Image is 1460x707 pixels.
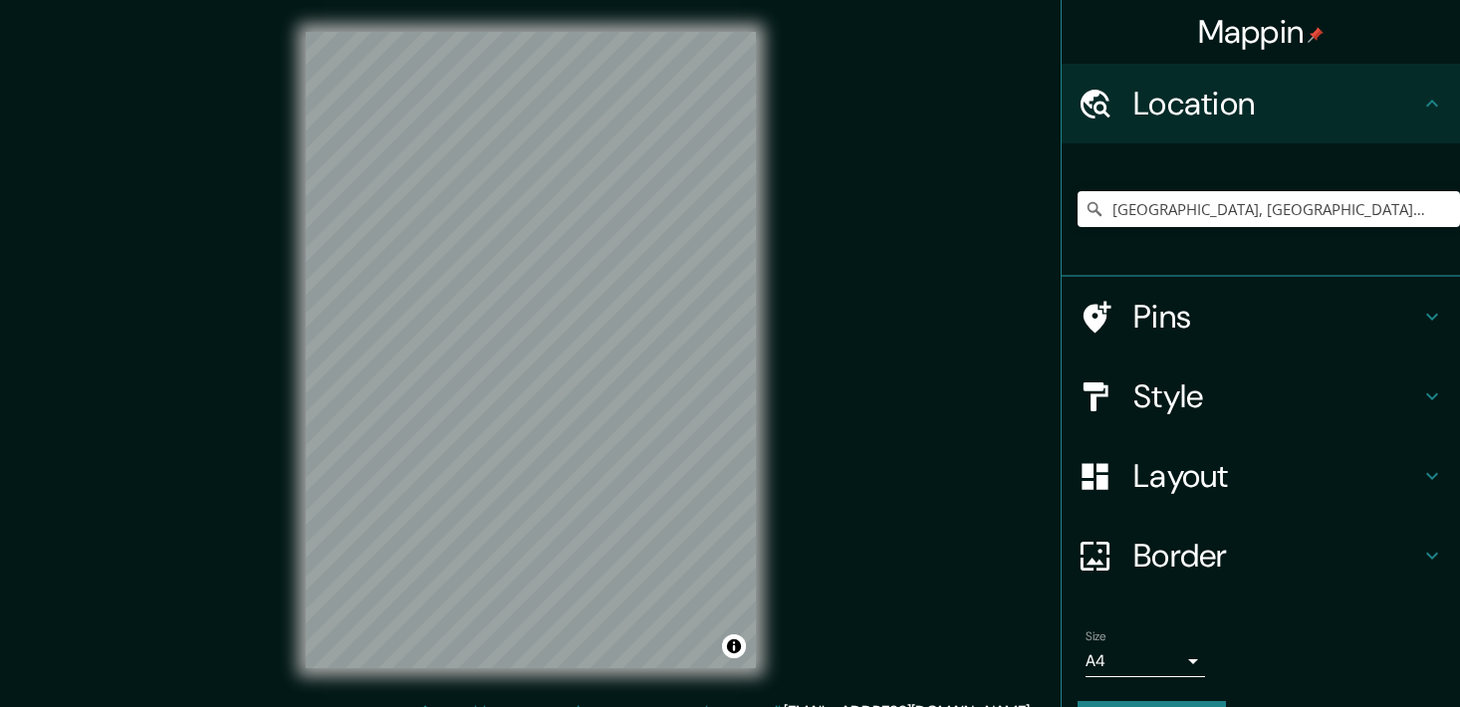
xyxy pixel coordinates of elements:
h4: Border [1133,536,1420,576]
input: Pick your city or area [1078,191,1460,227]
iframe: Help widget launcher [1283,629,1438,685]
img: pin-icon.png [1308,27,1324,43]
h4: Layout [1133,456,1420,496]
h4: Location [1133,84,1420,123]
canvas: Map [306,32,756,668]
div: Location [1062,64,1460,143]
div: Style [1062,356,1460,436]
div: Layout [1062,436,1460,516]
div: Pins [1062,277,1460,356]
h4: Style [1133,376,1420,416]
div: Border [1062,516,1460,595]
h4: Pins [1133,297,1420,337]
h4: Mappin [1198,12,1325,52]
button: Toggle attribution [722,634,746,658]
div: A4 [1086,645,1205,677]
label: Size [1086,628,1106,645]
